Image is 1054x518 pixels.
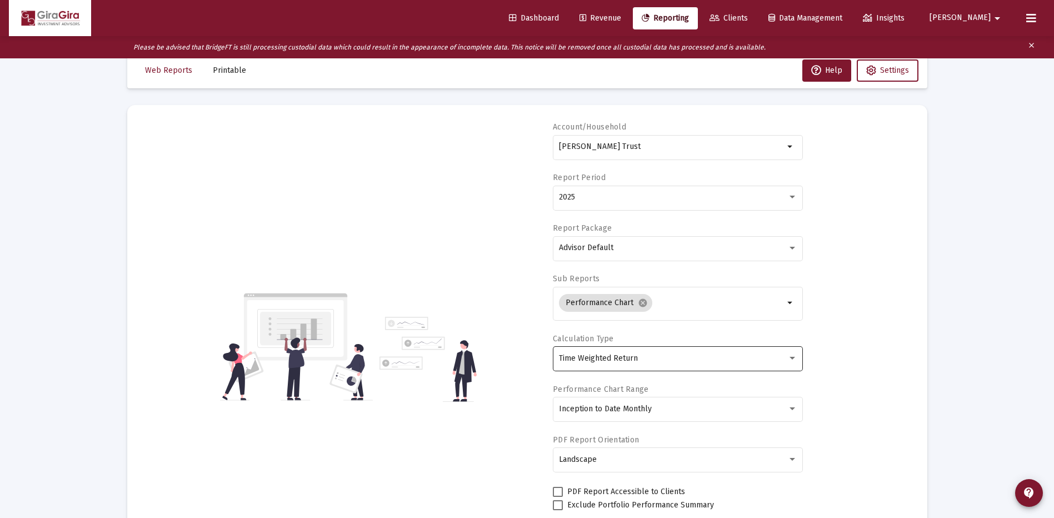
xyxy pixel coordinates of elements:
[1027,39,1036,56] mat-icon: clear
[553,385,648,394] label: Performance Chart Range
[553,274,600,283] label: Sub Reports
[863,13,905,23] span: Insights
[784,296,797,310] mat-icon: arrow_drop_down
[710,13,748,23] span: Clients
[220,292,373,402] img: reporting
[802,59,851,82] button: Help
[559,142,784,151] input: Search or select an account or household
[559,292,784,314] mat-chip-list: Selection
[633,7,698,29] a: Reporting
[559,455,597,464] span: Landscape
[500,7,568,29] a: Dashboard
[553,334,613,343] label: Calculation Type
[559,353,638,363] span: Time Weighted Return
[991,7,1004,29] mat-icon: arrow_drop_down
[213,66,246,75] span: Printable
[567,499,714,512] span: Exclude Portfolio Performance Summary
[559,243,613,252] span: Advisor Default
[571,7,630,29] a: Revenue
[553,173,606,182] label: Report Period
[768,13,842,23] span: Data Management
[204,59,255,82] button: Printable
[559,192,575,202] span: 2025
[880,66,909,75] span: Settings
[638,298,648,308] mat-icon: cancel
[811,66,842,75] span: Help
[567,485,685,499] span: PDF Report Accessible to Clients
[559,404,652,414] span: Inception to Date Monthly
[701,7,757,29] a: Clients
[1022,486,1036,500] mat-icon: contact_support
[145,66,192,75] span: Web Reports
[133,43,766,51] i: Please be advised that BridgeFT is still processing custodial data which could result in the appe...
[553,223,612,233] label: Report Package
[509,13,559,23] span: Dashboard
[930,13,991,23] span: [PERSON_NAME]
[916,7,1017,29] button: [PERSON_NAME]
[784,140,797,153] mat-icon: arrow_drop_down
[857,59,918,82] button: Settings
[642,13,689,23] span: Reporting
[553,122,626,132] label: Account/Household
[553,435,639,445] label: PDF Report Orientation
[17,7,83,29] img: Dashboard
[580,13,621,23] span: Revenue
[136,59,201,82] button: Web Reports
[559,294,652,312] mat-chip: Performance Chart
[379,317,477,402] img: reporting-alt
[760,7,851,29] a: Data Management
[854,7,913,29] a: Insights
